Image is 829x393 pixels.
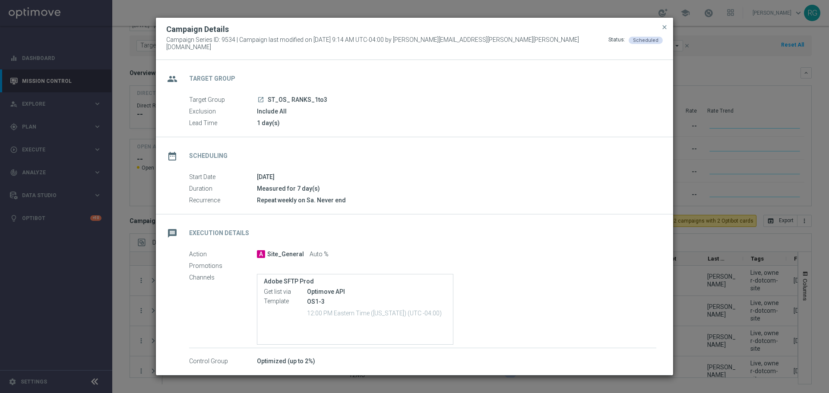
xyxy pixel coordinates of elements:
div: Repeat weekly on Sa. Never end [257,196,656,204]
span: Campaign Series ID: 9534 | Campaign last modified on [DATE] 9:14 AM UTC-04:00 by [PERSON_NAME][EM... [166,36,608,51]
i: group [165,71,180,87]
span: Site_General [267,251,304,258]
h2: Campaign Details [166,24,229,35]
span: A [257,250,265,258]
div: [DATE] [257,173,656,181]
i: launch [257,96,264,103]
div: Status: [608,36,625,51]
span: Auto % [310,251,329,258]
span: Scheduled [633,38,658,43]
p: 12:00 PM Eastern Time ([US_STATE]) (UTC -04:00) [307,308,446,317]
i: message [165,226,180,241]
label: Lead Time [189,119,257,127]
h2: Scheduling [189,152,228,160]
label: Control Group [189,358,257,365]
label: Get list via [264,288,307,296]
div: Optimove API [307,287,446,296]
label: Recurrence [189,197,257,204]
p: OS1-3 [307,298,446,305]
label: Exclusion [189,108,257,116]
div: Optimized (up to 2%) [257,357,656,365]
a: launch [257,96,265,104]
label: Duration [189,185,257,193]
span: ST_OS_ RANKS_1to3 [268,96,327,104]
colored-tag: Scheduled [629,36,663,43]
label: Adobe SFTP Prod [264,278,446,285]
i: date_range [165,148,180,164]
h2: Execution Details [189,229,249,237]
div: Measured for 7 day(s) [257,184,656,193]
label: Action [189,251,257,258]
h2: Target Group [189,75,235,83]
label: Target Group [189,96,257,104]
label: Start Date [189,173,257,181]
span: close [661,24,668,31]
label: Template [264,298,307,305]
div: Include All [257,107,656,116]
label: Channels [189,274,257,282]
label: Promotions [189,262,257,270]
div: 1 day(s) [257,119,656,127]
